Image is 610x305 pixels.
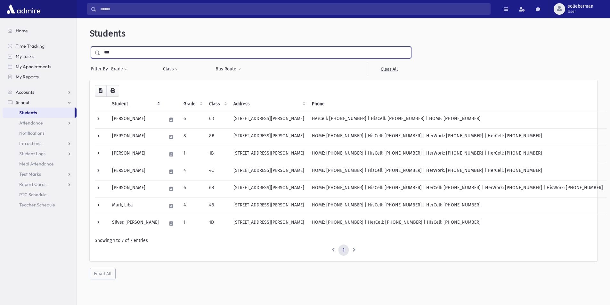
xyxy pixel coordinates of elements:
button: Email All [90,268,116,279]
td: 8B [205,128,230,146]
td: HOME: [PHONE_NUMBER] | HisCell: [PHONE_NUMBER] | HerWork: [PHONE_NUMBER] | HerCell: [PHONE_NUMBER] [308,128,607,146]
th: Student: activate to sort column descending [108,97,163,111]
span: User [568,9,593,14]
td: 1B [205,146,230,163]
div: Showing 1 to 7 of 7 entries [95,237,592,244]
th: Address: activate to sort column ascending [230,97,308,111]
a: Infractions [3,138,77,148]
button: Bus Route [215,63,241,75]
td: 6D [205,111,230,128]
th: Phone [308,97,607,111]
a: PTC Schedule [3,189,77,200]
span: Report Cards [19,181,46,187]
img: AdmirePro [5,3,42,15]
a: Home [3,26,77,36]
td: HerCell: [PHONE_NUMBER] | HisCell: [PHONE_NUMBER] | HOME: [PHONE_NUMBER] [308,111,607,128]
span: My Appointments [16,64,51,69]
button: Class [163,63,179,75]
span: Infractions [19,140,41,146]
a: Test Marks [3,169,77,179]
span: Students [90,28,126,39]
a: Report Cards [3,179,77,189]
span: Test Marks [19,171,41,177]
a: Time Tracking [3,41,77,51]
td: HOME: [PHONE_NUMBER] | HerCell: [PHONE_NUMBER] | HisCell: [PHONE_NUMBER] [308,215,607,232]
span: My Reports [16,74,39,80]
span: Home [16,28,28,34]
span: Accounts [16,89,34,95]
td: 1D [205,215,230,232]
td: [STREET_ADDRESS][PERSON_NAME] [230,163,308,180]
td: [STREET_ADDRESS][PERSON_NAME] [230,128,308,146]
a: Teacher Schedule [3,200,77,210]
td: 1 [180,146,205,163]
td: 6B [205,180,230,197]
a: Accounts [3,87,77,97]
td: HOME: [PHONE_NUMBER] | HisCell: [PHONE_NUMBER] | HerWork: [PHONE_NUMBER] | HerCell: [PHONE_NUMBER] [308,163,607,180]
td: [PERSON_NAME] [108,146,163,163]
a: Students [3,108,75,118]
span: Students [19,110,37,116]
td: [PERSON_NAME] [108,128,163,146]
span: My Tasks [16,53,34,59]
a: Clear All [367,63,411,75]
a: Student Logs [3,148,77,159]
span: solieberman [568,4,593,9]
td: [PERSON_NAME] [108,111,163,128]
td: HOME: [PHONE_NUMBER] | HisCell: [PHONE_NUMBER] | HerWork: [PHONE_NUMBER] | HerCell: [PHONE_NUMBER] [308,146,607,163]
button: CSV [95,85,107,97]
td: 4B [205,197,230,215]
td: 6 [180,111,205,128]
td: [STREET_ADDRESS][PERSON_NAME] [230,111,308,128]
span: Attendance [19,120,43,126]
span: Time Tracking [16,43,45,49]
td: [STREET_ADDRESS][PERSON_NAME] [230,197,308,215]
td: [PERSON_NAME] [108,163,163,180]
span: Meal Attendance [19,161,54,167]
a: School [3,97,77,108]
span: Filter By [91,66,110,72]
span: Notifications [19,130,45,136]
button: Grade [110,63,128,75]
td: [STREET_ADDRESS][PERSON_NAME] [230,180,308,197]
span: School [16,100,29,105]
a: Notifications [3,128,77,138]
span: PTC Schedule [19,192,47,197]
td: 1 [180,215,205,232]
a: Meal Attendance [3,159,77,169]
a: Attendance [3,118,77,128]
span: Teacher Schedule [19,202,55,208]
td: Silver, [PERSON_NAME] [108,215,163,232]
td: 4C [205,163,230,180]
a: 1 [338,245,349,256]
td: 8 [180,128,205,146]
span: Student Logs [19,151,45,157]
button: Print [106,85,119,97]
a: My Appointments [3,61,77,72]
td: [STREET_ADDRESS][PERSON_NAME] [230,146,308,163]
th: Grade: activate to sort column ascending [180,97,205,111]
td: 4 [180,197,205,215]
td: 4 [180,163,205,180]
a: My Tasks [3,51,77,61]
td: HOME: [PHONE_NUMBER] | HisCell: [PHONE_NUMBER] | HerCell: [PHONE_NUMBER] [308,197,607,215]
td: HOME: [PHONE_NUMBER] | HisCell: [PHONE_NUMBER] | HerCell: [PHONE_NUMBER] | HerWork: [PHONE_NUMBER... [308,180,607,197]
th: Class: activate to sort column ascending [205,97,230,111]
td: Mark, Liba [108,197,163,215]
a: My Reports [3,72,77,82]
input: Search [96,3,490,15]
td: 6 [180,180,205,197]
td: [STREET_ADDRESS][PERSON_NAME] [230,215,308,232]
td: [PERSON_NAME] [108,180,163,197]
